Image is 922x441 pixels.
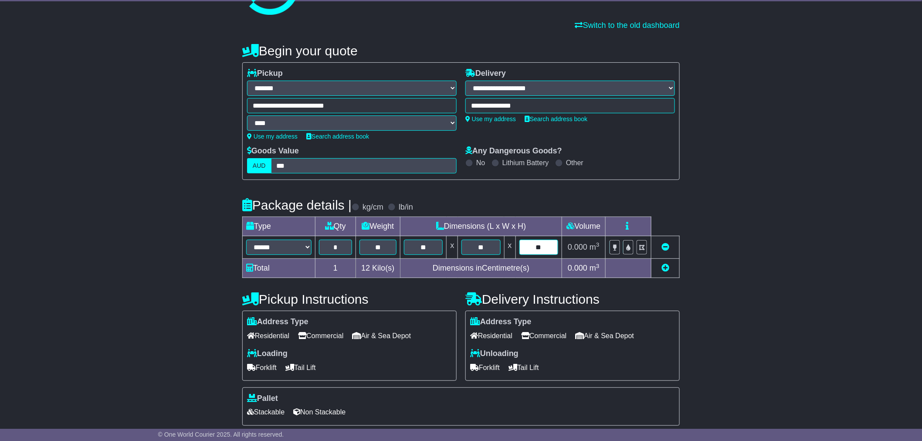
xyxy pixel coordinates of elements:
[356,259,400,278] td: Kilo(s)
[590,264,600,272] span: m
[447,236,458,259] td: x
[470,361,500,374] span: Forklift
[247,349,288,359] label: Loading
[247,146,299,156] label: Goods Value
[568,264,587,272] span: 0.000
[465,115,516,122] a: Use my address
[661,264,669,272] a: Add new item
[361,264,370,272] span: 12
[470,349,519,359] label: Unloading
[247,405,285,419] span: Stackable
[356,217,400,236] td: Weight
[400,259,562,278] td: Dimensions in Centimetre(s)
[285,361,316,374] span: Tail Lift
[247,317,308,327] label: Address Type
[306,133,369,140] a: Search address book
[353,329,411,343] span: Air & Sea Depot
[399,203,413,212] label: lb/in
[508,361,539,374] span: Tail Lift
[298,329,343,343] span: Commercial
[502,159,549,167] label: Lithium Battery
[293,405,346,419] span: Non Stackable
[363,203,383,212] label: kg/cm
[504,236,515,259] td: x
[525,115,587,122] a: Search address book
[470,317,532,327] label: Address Type
[247,361,277,374] span: Forklift
[400,217,562,236] td: Dimensions (L x W x H)
[315,259,356,278] td: 1
[243,217,315,236] td: Type
[566,159,583,167] label: Other
[476,159,485,167] label: No
[247,133,298,140] a: Use my address
[590,243,600,251] span: m
[562,217,605,236] td: Volume
[158,431,284,438] span: © One World Courier 2025. All rights reserved.
[465,69,506,78] label: Delivery
[521,329,566,343] span: Commercial
[242,292,457,306] h4: Pickup Instructions
[576,329,634,343] span: Air & Sea Depot
[465,146,562,156] label: Any Dangerous Goods?
[596,241,600,248] sup: 3
[247,69,283,78] label: Pickup
[243,259,315,278] td: Total
[470,329,512,343] span: Residential
[247,394,278,404] label: Pallet
[247,329,289,343] span: Residential
[575,21,680,30] a: Switch to the old dashboard
[465,292,680,306] h4: Delivery Instructions
[315,217,356,236] td: Qty
[242,44,680,58] h4: Begin your quote
[596,263,600,269] sup: 3
[242,198,352,212] h4: Package details |
[247,158,271,173] label: AUD
[661,243,669,251] a: Remove this item
[568,243,587,251] span: 0.000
